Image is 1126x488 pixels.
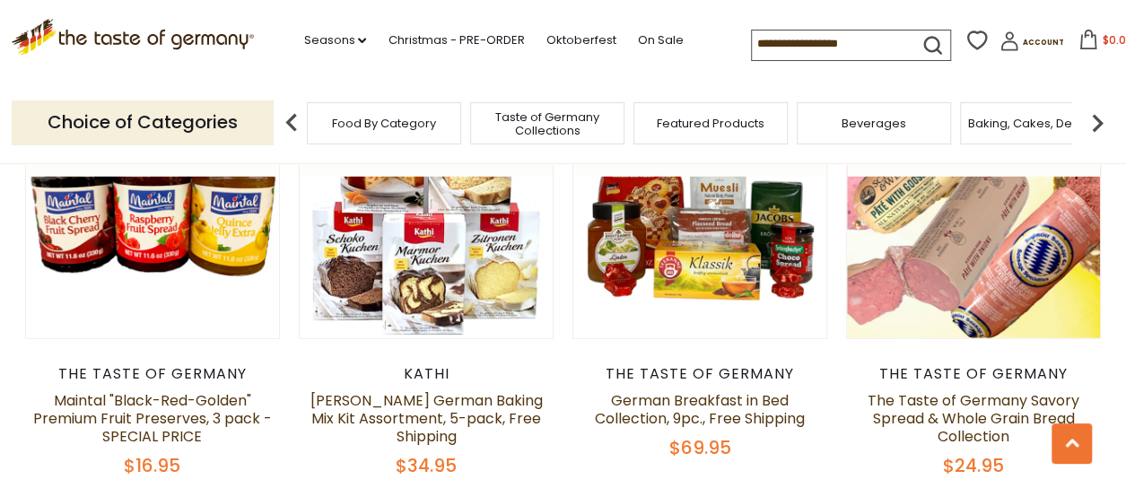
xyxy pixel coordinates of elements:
[1023,38,1064,48] span: Account
[124,453,180,478] span: $16.95
[868,390,1079,447] a: The Taste of Germany Savory Spread & Whole Grain Bread Collection
[310,390,542,447] a: [PERSON_NAME] German Baking Mix Kit Assortment, 5-pack, Free Shipping
[842,117,906,130] a: Beverages
[846,365,1102,383] div: The Taste of Germany
[1079,105,1115,141] img: next arrow
[657,117,764,130] a: Featured Products
[12,100,274,144] p: Choice of Categories
[303,30,366,50] a: Seasons
[274,105,310,141] img: previous arrow
[573,84,827,338] img: German Breakfast in Bed Collection, 9pc., Free Shipping
[595,390,805,429] a: German Breakfast in Bed Collection, 9pc., Free Shipping
[26,84,280,338] img: Maintal "Black-Red-Golden" Premium Fruit Preserves, 3 pack - SPECIAL PRICE
[476,110,619,137] a: Taste of Germany Collections
[847,84,1101,338] img: The Taste of Germany Savory Spread & Whole Grain Bread Collection
[999,31,1064,57] a: Account
[968,117,1107,130] a: Baking, Cakes, Desserts
[572,365,828,383] div: The Taste of Germany
[25,365,281,383] div: The Taste of Germany
[546,30,615,50] a: Oktoberfest
[332,117,436,130] a: Food By Category
[396,453,457,478] span: $34.95
[300,84,554,338] img: Kathi German Baking Mix Kit Assortment, 5-pack, Free Shipping
[33,390,272,447] a: Maintal "Black-Red-Golden" Premium Fruit Preserves, 3 pack - SPECIAL PRICE
[943,453,1004,478] span: $24.95
[388,30,524,50] a: Christmas - PRE-ORDER
[299,365,554,383] div: Kathi
[637,30,683,50] a: On Sale
[669,435,731,460] span: $69.95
